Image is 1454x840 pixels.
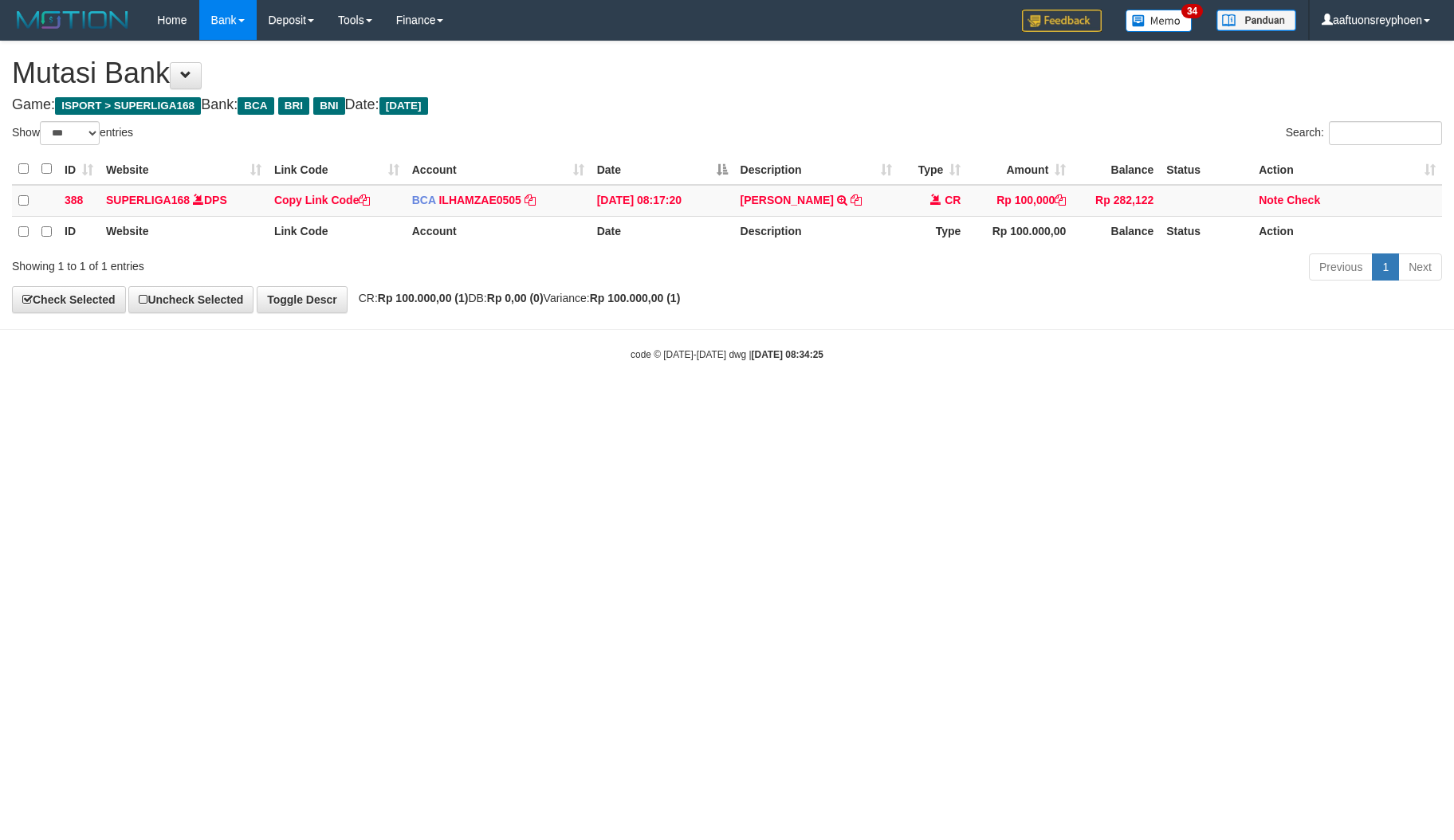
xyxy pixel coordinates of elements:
a: Copy ILHAMZAE0505 to clipboard [525,194,536,206]
span: BNI [313,97,344,115]
strong: Rp 0,00 (0) [487,292,544,304]
th: Account [406,216,591,247]
th: Balance [1072,216,1160,247]
span: CR: DB: Variance: [351,292,681,304]
a: ILHAMZAE0505 [438,194,521,206]
th: Website: activate to sort column ascending [100,154,268,185]
a: Next [1398,253,1442,281]
div: Showing 1 to 1 of 1 entries [12,252,594,274]
th: Link Code [268,216,406,247]
small: code © [DATE]-[DATE] dwg | [631,349,823,360]
span: BCA [412,194,436,206]
td: Rp 100,000 [967,185,1072,217]
img: Feedback.jpg [1022,10,1102,32]
img: Button%20Memo.svg [1126,10,1193,32]
span: 388 [65,194,83,206]
a: Note [1259,194,1283,206]
strong: Rp 100.000,00 (1) [590,292,681,304]
a: SUPERLIGA168 [106,194,190,206]
th: Rp 100.000,00 [967,216,1072,247]
th: Action [1252,216,1442,247]
a: [PERSON_NAME] [741,194,834,206]
span: CR [945,194,961,206]
th: Type [898,216,967,247]
a: Copy NANA SUDIARNA to clipboard [851,194,862,206]
strong: Rp 100.000,00 (1) [378,292,469,304]
a: Copy Link Code [274,194,371,206]
th: Status [1160,216,1252,247]
th: Type: activate to sort column ascending [898,154,967,185]
td: [DATE] 08:17:20 [591,185,734,217]
h4: Game: Bank: Date: [12,97,1442,113]
th: Action: activate to sort column ascending [1252,154,1442,185]
a: Copy Rp 100,000 to clipboard [1055,194,1066,206]
a: Check [1287,194,1320,206]
a: Check Selected [12,286,126,313]
th: Date [591,216,734,247]
a: Toggle Descr [257,286,348,313]
span: BRI [278,97,309,115]
th: ID: activate to sort column ascending [58,154,100,185]
th: ID [58,216,100,247]
th: Date: activate to sort column descending [591,154,734,185]
span: BCA [238,97,273,115]
input: Search: [1329,121,1442,145]
th: Description: activate to sort column ascending [734,154,899,185]
th: Account: activate to sort column ascending [406,154,591,185]
a: Uncheck Selected [128,286,253,313]
a: Previous [1309,253,1373,281]
th: Balance [1072,154,1160,185]
h1: Mutasi Bank [12,57,1442,89]
img: MOTION_logo.png [12,8,133,32]
th: Status [1160,154,1252,185]
td: Rp 282,122 [1072,185,1160,217]
a: 1 [1372,253,1399,281]
label: Show entries [12,121,133,145]
td: DPS [100,185,268,217]
select: Showentries [40,121,100,145]
span: 34 [1181,4,1203,18]
th: Website [100,216,268,247]
span: [DATE] [379,97,428,115]
span: ISPORT > SUPERLIGA168 [55,97,201,115]
strong: [DATE] 08:34:25 [752,349,823,360]
label: Search: [1286,121,1442,145]
th: Amount: activate to sort column ascending [967,154,1072,185]
img: panduan.png [1216,10,1296,31]
th: Description [734,216,899,247]
th: Link Code: activate to sort column ascending [268,154,406,185]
